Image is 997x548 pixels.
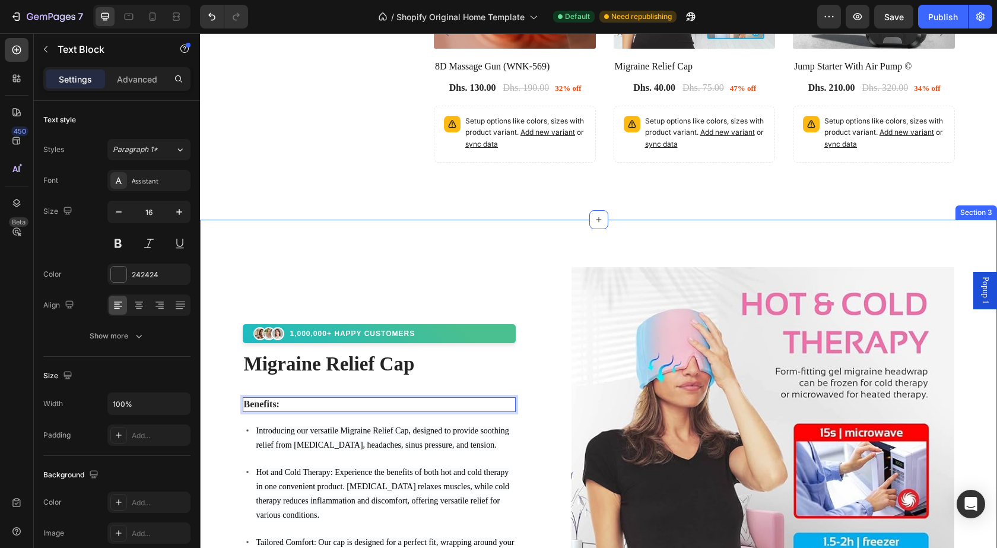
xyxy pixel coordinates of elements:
div: Dhs. 130.00 [248,46,297,63]
span: Add new variant [500,94,555,103]
span: Save [884,12,904,22]
div: Text style [43,115,76,125]
div: 242424 [132,270,188,280]
img: Customer 1 [53,294,66,307]
div: Size [43,368,75,384]
button: Paragraph 1* [107,139,190,160]
span: or [624,94,743,115]
span: or [265,94,384,115]
span: sync data [624,106,657,115]
img: Customer 2 [62,294,75,307]
span: or [445,94,564,115]
span: Shopify Original Home Template [396,11,525,23]
button: Save [874,5,913,28]
div: Background [43,467,101,483]
pre: 47% off [530,49,556,61]
span: Introducing our versatile Migraine Relief Cap, designed to provide soothing relief from [MEDICAL_... [56,393,309,416]
div: Add... [132,498,188,508]
div: Undo/Redo [200,5,248,28]
div: Color [43,497,62,508]
span: Default [565,11,590,22]
h2: Migraine Relief Cap [414,25,576,42]
p: Advanced [117,73,157,85]
p: Setup options like colors, sizes with product variant. [624,83,745,117]
div: 450 [11,126,28,136]
h2: 8D Massage Gun (WNK-569) [234,25,396,42]
button: Show more [43,325,190,347]
div: Section 3 [758,174,795,185]
div: Dhs. 75.00 [481,46,525,63]
div: Font [43,175,58,186]
div: Align [43,297,77,313]
span: sync data [445,106,478,115]
pre: 34% off [714,49,740,61]
span: Add new variant [320,94,375,103]
h2: Migraine Relief Cap [43,317,316,345]
span: Need republishing [611,11,672,22]
h2: Jump Starter With Air Pump © [593,25,755,42]
p: Setup options like colors, sizes with product variant. [265,83,386,117]
div: Dhs. 190.00 [301,46,350,63]
div: Dhs. 210.00 [607,46,656,63]
span: 1,000,000+ HAPPY CUSTOMERS [90,295,215,306]
p: Benefits: [44,365,315,378]
div: Width [43,398,63,409]
span: sync data [265,106,298,115]
p: Setup options like colors, sizes with product variant. [445,83,566,117]
div: Rich Text Editor. Editing area: main [43,364,316,379]
button: Publish [918,5,968,28]
iframe: Design area [200,33,997,548]
p: Text Block [58,42,158,56]
div: Assistant [132,176,188,186]
div: Image [43,528,64,539]
div: Color [43,269,62,280]
button: 7 [5,5,88,28]
div: Size [43,204,75,220]
span: Popup 1 [779,243,791,271]
div: Open Intercom Messenger [957,490,985,518]
div: Add... [132,528,188,539]
div: Show more [90,330,145,342]
div: Add... [132,430,188,441]
p: 7 [78,9,83,24]
input: Auto [108,393,190,414]
div: Dhs. 320.00 [661,46,709,63]
span: Add new variant [680,94,734,103]
span: Hot and Cold Therapy: Experience the benefits of both hot and cold therapy in one convenient prod... [56,435,310,486]
div: Dhs. 40.00 [432,46,477,63]
span: Paragraph 1* [113,144,158,155]
div: Publish [928,11,958,23]
div: Beta [9,217,28,227]
div: Styles [43,144,64,155]
span: / [391,11,394,23]
pre: 32% off [355,49,381,61]
p: Settings [59,73,92,85]
div: Padding [43,430,71,441]
img: Customer 3 [71,294,84,307]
